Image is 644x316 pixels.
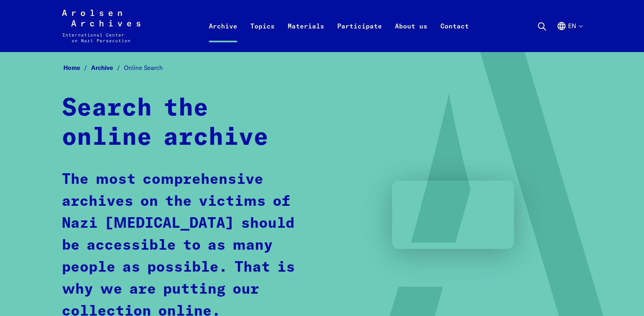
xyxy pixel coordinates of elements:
[91,64,124,72] a: Archive
[281,20,331,52] a: Materials
[202,10,475,42] nav: Primary
[244,20,281,52] a: Topics
[434,20,475,52] a: Contact
[62,96,269,150] strong: Search the online archive
[331,20,388,52] a: Participate
[202,20,244,52] a: Archive
[388,20,434,52] a: About us
[557,21,582,50] button: English, language selection
[124,64,163,72] span: Online Search
[63,64,91,72] a: Home
[62,62,583,74] nav: Breadcrumb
